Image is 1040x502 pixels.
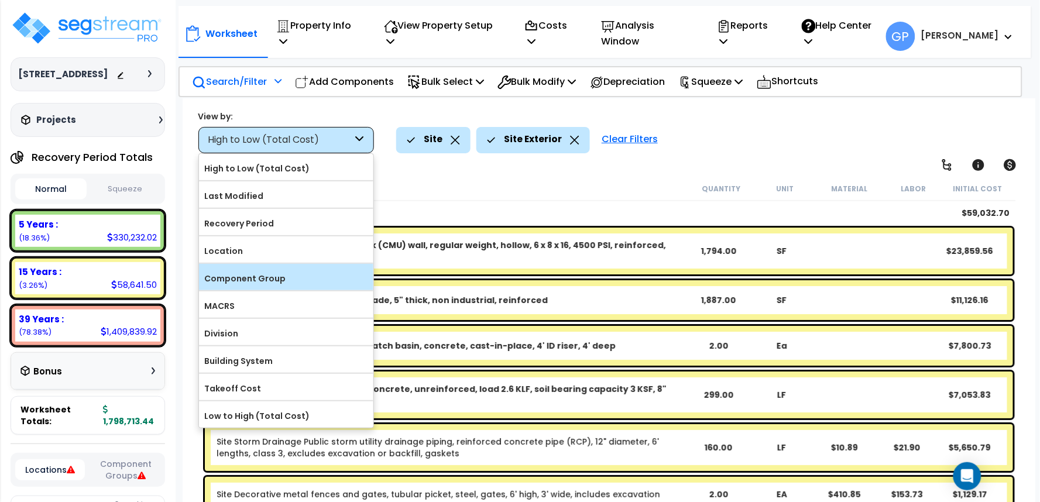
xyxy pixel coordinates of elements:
label: Building System [199,352,373,370]
p: Bulk Modify [497,74,576,90]
div: EA [750,489,813,500]
button: Squeeze [90,179,161,200]
label: Takeoff Cost [199,380,373,397]
small: Material [831,184,867,194]
img: logo_pro_r.png [11,11,163,46]
b: 39 Years : [19,313,64,325]
p: Add Components [295,74,394,90]
button: Component Groups [91,458,160,482]
div: $7,800.73 [938,340,1001,352]
div: $7,053.83 [938,389,1001,401]
label: Division [199,325,373,342]
label: Location [199,242,373,260]
p: Site [424,132,442,147]
p: View Property Setup [384,18,500,49]
p: Help Center [802,18,880,49]
small: Unit [777,184,794,194]
div: High to Low (Total Cost) [208,133,353,147]
label: Recovery Period [199,215,373,232]
b: Site Storm Drainage Manhole/catch basin, concrete, cast-in-place, 4' ID riser, 4' deep [231,340,616,352]
div: 2.00 [687,340,750,352]
div: Shortcuts [750,67,825,96]
b: 15 Years : [19,266,61,278]
div: $5,650.79 [938,442,1001,453]
button: Normal [15,178,87,200]
b: Site Concrete Paving Slab on grade, 5" thick, non industrial, reinforced [231,294,548,306]
label: MACRS [199,297,373,315]
a: Individual Item [217,489,660,500]
p: Costs [524,18,576,49]
label: High to Low (Total Cost) [199,160,373,177]
a: Assembly Title [217,292,688,308]
div: 330,232.02 [107,231,157,243]
div: Add Components [289,68,400,95]
div: 1,409,839.92 [101,325,157,338]
small: Initial Cost [953,184,1003,194]
p: Search/Filter [192,74,267,90]
b: 5 Years : [19,218,58,231]
b: $59,032.70 [962,207,1010,219]
small: 3.2601913509914064% [19,280,47,290]
div: $11,126.16 [938,294,1001,306]
h3: Projects [36,114,76,126]
p: Worksheet [205,26,258,42]
small: Quantity [702,184,740,194]
div: View by: [198,111,374,122]
div: SF [750,294,813,306]
div: Open Intercom Messenger [953,462,981,490]
label: Component Group [199,270,373,287]
div: Ea [750,340,813,352]
p: Reports [717,18,777,49]
div: 2.00 [687,489,750,500]
div: LF [750,389,813,401]
div: 160.00 [687,442,750,453]
div: LF [750,442,813,453]
a: Assembly Title [217,383,688,407]
b: [PERSON_NAME] [921,29,999,42]
button: Locations [15,459,85,480]
div: $1,129.17 [938,489,1001,500]
div: $21.90 [876,442,938,453]
p: Squeeze [679,74,743,90]
span: GP [886,22,915,51]
label: Last Modified [199,187,373,205]
h4: Recovery Period Totals [32,152,153,163]
p: Analysis Window [601,18,691,49]
h3: Bonus [33,367,62,377]
small: Labor [901,184,926,194]
a: Individual Item [217,436,688,459]
a: Assembly Title [217,239,688,263]
p: Site Exterior [504,132,562,147]
div: 1,794.00 [687,245,750,257]
p: Property Info [276,18,359,49]
small: 78.38046287128427% [19,327,52,337]
small: 18.35934577772433% [19,233,50,243]
div: $410.85 [813,489,876,500]
div: $153.73 [876,489,938,500]
div: Depreciation [584,68,672,95]
label: Low to High (Total Cost) [199,407,373,425]
div: $10.89 [813,442,876,453]
div: 1,887.00 [687,294,750,306]
h3: [STREET_ADDRESS] [18,68,108,80]
a: Assembly Title [217,338,688,354]
div: Clear Filters [596,127,664,153]
div: $23,859.56 [938,245,1001,257]
div: 58,641.50 [111,278,157,291]
p: Depreciation [590,74,665,90]
b: Site Privacy Wall Concrete block (CMU) wall, regular weight, hollow, 6 x 8 x 16, 4500 PSI, reinfo... [231,239,688,263]
p: Bulk Select [407,74,484,90]
b: 1,798,713.44 [103,404,154,427]
b: Site Privacy Wall Strip footing, concrete, unreinforced, load 2.6 KLF, soil bearing capacity 3 KS... [231,383,688,407]
div: 299.00 [687,389,750,401]
span: Worksheet Totals: [20,404,98,427]
div: SF [750,245,813,257]
p: Shortcuts [757,73,819,90]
